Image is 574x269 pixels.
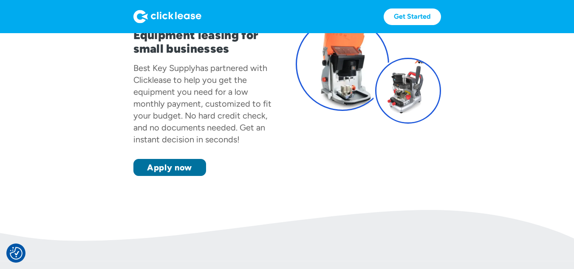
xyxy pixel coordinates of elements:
button: Consent Preferences [10,247,23,260]
a: Get Started [384,8,441,25]
h1: Equipment leasing for small businesses [133,28,279,55]
img: Logo [133,10,201,23]
img: Revisit consent button [10,247,23,260]
a: Apply now [133,159,206,176]
div: Best Key Supply [133,63,195,73]
div: has partnered with Clicklease to help you get the equipment you need for a low monthly payment, c... [133,63,271,144]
